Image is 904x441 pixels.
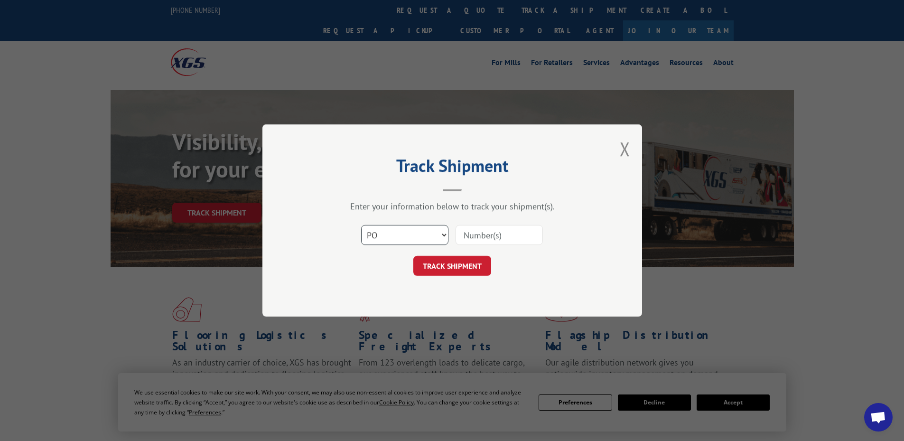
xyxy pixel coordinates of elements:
div: Enter your information below to track your shipment(s). [310,201,595,212]
div: Open chat [864,403,893,432]
button: TRACK SHIPMENT [413,256,491,276]
button: Close modal [620,136,630,161]
h2: Track Shipment [310,159,595,177]
input: Number(s) [456,225,543,245]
